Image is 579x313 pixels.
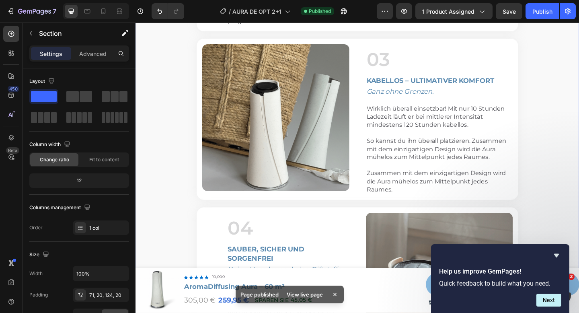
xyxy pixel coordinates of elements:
[99,207,232,241] h2: 04
[72,24,232,184] img: gempages_558143107544122270-e4dd4554-6046-4342-9688-c5933a4d3936.png
[251,160,410,186] p: Zusammen mit dem einzigartigen Design wird die Aura mühelos zum Mittelpunkt jedes Raumes.
[250,89,411,187] div: Rich Text Editor. Editing area: main
[415,3,493,19] button: 1 product assigned
[152,3,184,19] div: Undo/Redo
[250,58,411,69] h5: Kabellos – ultimativer KOMFORT
[31,175,127,186] div: 12
[251,89,410,151] p: Wirklich überall einsetzbar! Mit nur 10 Stunden Ladezeit läuft er bei mittlerer Intensität mindes...
[439,280,561,287] p: Quick feedback to build what you need.
[29,139,72,150] div: Column width
[229,7,231,16] span: /
[422,7,474,16] span: 1 product assigned
[250,70,411,81] h2: Ganz ohne Grenzen.
[89,224,127,232] div: 1 col
[532,7,552,16] div: Publish
[6,147,19,154] div: Beta
[29,224,43,231] div: Order
[29,270,43,277] div: Width
[29,76,56,87] div: Layout
[168,296,193,308] div: 45,05 €
[240,290,279,299] p: Page published
[52,294,88,310] div: 305,00 €
[99,241,232,262] h5: sauber, sicher und sorgenfrei
[136,23,579,313] iframe: Design area
[53,6,56,16] p: 7
[439,251,561,307] div: Help us improve GemPages!
[536,294,561,307] button: Next question
[89,292,127,299] div: 71, 20, 124, 20
[40,49,62,58] p: Settings
[496,3,522,19] button: Save
[250,24,411,58] h2: 03
[309,8,331,15] span: Published
[79,49,107,58] p: Advanced
[129,296,168,309] div: SPAREN SIE
[412,301,456,309] p: 1 JAHR Garantie
[52,282,312,293] h1: AromaDiffusing Aura – 60 m²
[503,8,516,15] span: Save
[29,202,92,213] div: Columns management
[282,289,328,300] div: View live page
[29,291,48,299] div: Padding
[568,274,575,280] span: 2
[345,280,454,290] p: JETZT VORBESTELLEN – AURA
[8,86,19,92] div: 450
[439,267,561,276] h2: Help us improve GemPages!
[99,263,232,284] h2: Keine Unordnung, keine Giftstoffe, keine Rückstände
[89,156,119,163] span: Fit to content
[29,249,51,260] div: Size
[526,3,559,19] button: Publish
[330,301,396,309] p: KOSTENLOSER Versand
[73,266,129,281] input: Auto
[3,3,60,19] button: 7
[89,294,124,310] div: 259,95 €
[40,156,69,163] span: Change ratio
[232,7,281,16] span: AURA DE OPT 2+1
[316,273,482,297] a: JETZT VORBESTELLEN – AURA
[39,29,105,38] p: Section
[552,251,561,260] button: Hide survey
